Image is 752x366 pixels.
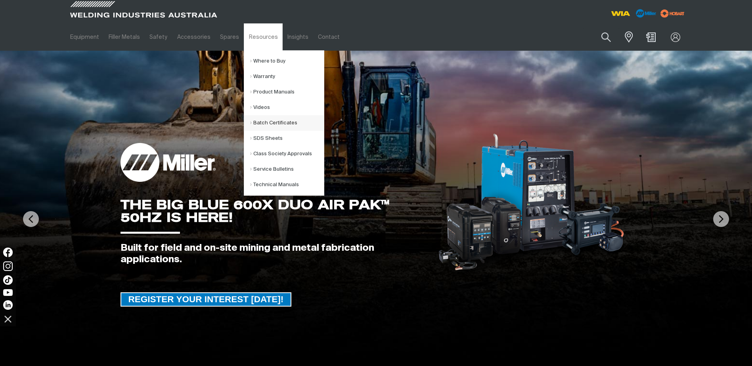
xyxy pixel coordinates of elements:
[145,23,172,51] a: Safety
[250,131,324,146] a: SDS Sheets
[250,177,324,193] a: Technical Manuals
[3,248,13,257] img: Facebook
[250,100,324,115] a: Videos
[658,8,687,19] img: miller
[593,28,620,46] button: Search products
[3,300,13,310] img: LinkedIn
[645,32,657,42] a: Shopping cart (0 product(s))
[65,23,104,51] a: Equipment
[250,146,324,162] a: Class Society Approvals
[250,69,324,84] a: Warranty
[250,84,324,100] a: Product Manuals
[121,292,291,307] span: REGISTER YOUR INTEREST [DATE]!
[250,115,324,131] a: Batch Certificates
[3,289,13,296] img: YouTube
[313,23,344,51] a: Contact
[121,242,426,265] div: Built for field and on-site mining and metal fabrication applications.
[104,23,145,51] a: Filler Metals
[65,23,532,51] nav: Main
[1,312,15,326] img: hide socials
[283,23,313,51] a: Insights
[583,28,620,46] input: Product name or item number...
[3,275,13,285] img: TikTok
[215,23,244,51] a: Spares
[713,211,729,227] img: NextArrow
[121,198,426,224] div: THE BIG BLUE 600X DUO AIR PAK™ 50HZ IS HERE!
[121,292,292,307] a: REGISTER YOUR INTEREST TODAY!
[3,261,13,271] img: Instagram
[250,162,324,177] a: Service Bulletins
[244,50,324,196] ul: Resources Submenu
[172,23,215,51] a: Accessories
[244,23,282,51] a: Resources
[250,53,324,69] a: Where to Buy
[23,211,39,227] img: PrevArrow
